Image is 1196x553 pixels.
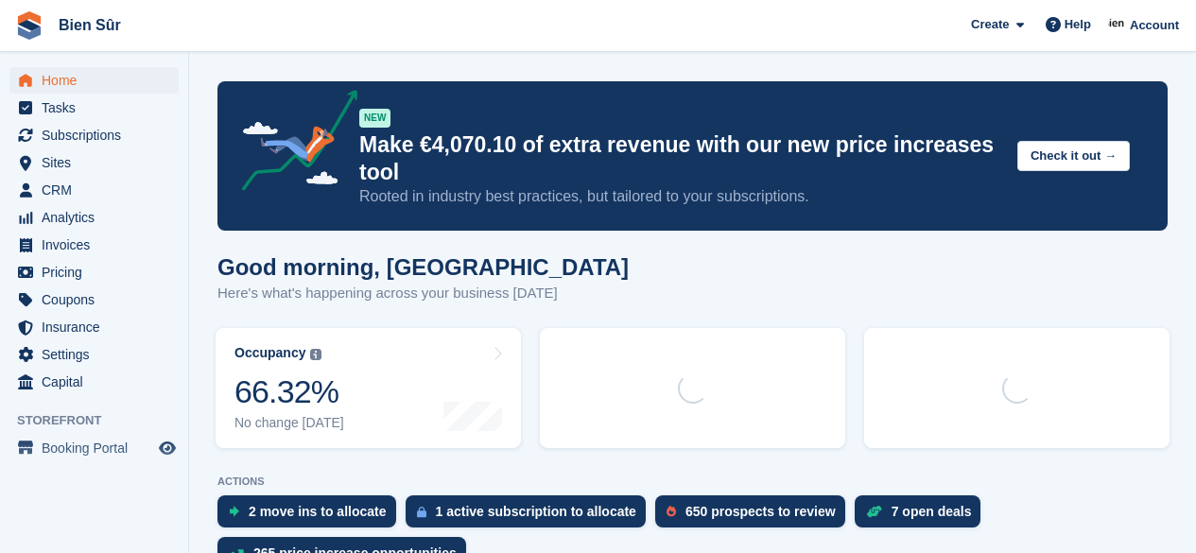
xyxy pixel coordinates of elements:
[359,109,390,128] div: NEW
[42,95,155,121] span: Tasks
[51,9,129,41] a: Bien Sûr
[9,204,179,231] a: menu
[217,283,629,304] p: Here's what's happening across your business [DATE]
[42,204,155,231] span: Analytics
[359,186,1002,207] p: Rooted in industry best practices, but tailored to your subscriptions.
[1108,15,1127,34] img: Asmaa Habri
[217,475,1168,488] p: ACTIONS
[234,372,344,411] div: 66.32%
[359,131,1002,186] p: Make €4,070.10 of extra revenue with our new price increases tool
[42,122,155,148] span: Subscriptions
[310,349,321,360] img: icon-info-grey-7440780725fd019a000dd9b08b2336e03edf1995a4989e88bcd33f0948082b44.svg
[9,435,179,461] a: menu
[1065,15,1091,34] span: Help
[892,504,972,519] div: 7 open deals
[9,95,179,121] a: menu
[42,149,155,176] span: Sites
[866,505,882,518] img: deal-1b604bf984904fb50ccaf53a9ad4b4a5d6e5aea283cecdc64d6e3604feb123c2.svg
[42,177,155,203] span: CRM
[42,67,155,94] span: Home
[855,495,991,537] a: 7 open deals
[685,504,836,519] div: 650 prospects to review
[1130,16,1179,35] span: Account
[226,90,358,198] img: price-adjustments-announcement-icon-8257ccfd72463d97f412b2fc003d46551f7dbcb40ab6d574587a9cd5c0d94...
[42,259,155,285] span: Pricing
[42,341,155,368] span: Settings
[42,314,155,340] span: Insurance
[417,506,426,518] img: active_subscription_to_allocate_icon-d502201f5373d7db506a760aba3b589e785aa758c864c3986d89f69b8ff3...
[9,122,179,148] a: menu
[42,369,155,395] span: Capital
[9,259,179,285] a: menu
[217,495,406,537] a: 2 move ins to allocate
[42,435,155,461] span: Booking Portal
[216,328,521,448] a: Occupancy 66.32% No change [DATE]
[9,177,179,203] a: menu
[234,345,305,361] div: Occupancy
[667,506,676,517] img: prospect-51fa495bee0391a8d652442698ab0144808aea92771e9ea1ae160a38d050c398.svg
[655,495,855,537] a: 650 prospects to review
[42,286,155,313] span: Coupons
[406,495,655,537] a: 1 active subscription to allocate
[9,369,179,395] a: menu
[9,314,179,340] a: menu
[156,437,179,459] a: Preview store
[9,232,179,258] a: menu
[9,67,179,94] a: menu
[249,504,387,519] div: 2 move ins to allocate
[1017,141,1130,172] button: Check it out →
[15,11,43,40] img: stora-icon-8386f47178a22dfd0bd8f6a31ec36ba5ce8667c1dd55bd0f319d3a0aa187defe.svg
[9,341,179,368] a: menu
[234,415,344,431] div: No change [DATE]
[971,15,1009,34] span: Create
[9,286,179,313] a: menu
[436,504,636,519] div: 1 active subscription to allocate
[229,506,239,517] img: move_ins_to_allocate_icon-fdf77a2bb77ea45bf5b3d319d69a93e2d87916cf1d5bf7949dd705db3b84f3ca.svg
[42,232,155,258] span: Invoices
[17,411,188,430] span: Storefront
[217,254,629,280] h1: Good morning, [GEOGRAPHIC_DATA]
[9,149,179,176] a: menu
